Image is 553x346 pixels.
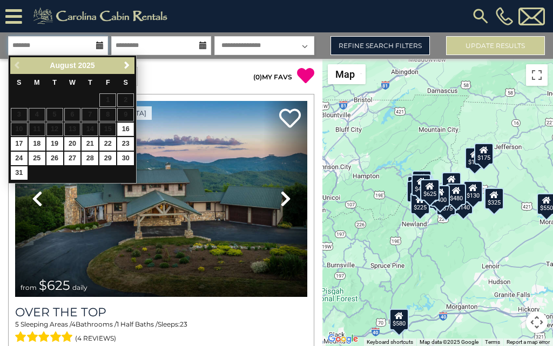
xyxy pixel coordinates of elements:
[117,123,134,136] a: 16
[474,143,494,165] div: $175
[484,188,504,209] div: $297
[39,277,70,293] span: $625
[17,79,21,86] span: Sunday
[389,309,409,330] div: $580
[117,137,134,151] a: 23
[46,152,63,165] a: 26
[526,64,548,86] button: Toggle fullscreen view
[420,339,478,345] span: Map data ©2025 Google
[325,332,361,346] a: Open this area in Google Maps (opens a new window)
[34,79,40,86] span: Monday
[325,332,361,346] img: Google
[430,185,450,207] div: $400
[78,61,95,70] span: 2025
[328,64,366,84] button: Change map style
[71,320,76,328] span: 4
[117,320,158,328] span: 1 Half Baths /
[493,7,516,25] a: [PHONE_NUMBER]
[526,311,548,333] button: Map camera controls
[15,101,307,297] img: thumbnail_167153549.jpeg
[124,79,128,86] span: Saturday
[46,137,63,151] a: 19
[411,174,430,196] div: $425
[28,5,177,27] img: Khaki-logo.png
[99,137,116,151] a: 22
[72,283,87,291] span: daily
[88,79,92,86] span: Thursday
[253,73,292,81] a: (0)MY FAVS
[412,171,431,192] div: $125
[11,152,28,165] a: 24
[15,320,19,328] span: 5
[64,137,81,151] a: 20
[29,152,45,165] a: 25
[29,137,45,151] a: 18
[21,283,37,291] span: from
[484,188,503,209] div: $325
[82,137,98,151] a: 21
[253,73,262,81] span: ( )
[507,339,550,345] a: Report a map error
[279,107,301,131] a: Add to favorites
[463,181,483,202] div: $130
[82,152,98,165] a: 28
[180,320,187,328] span: 23
[453,193,473,214] div: $140
[117,152,134,165] a: 30
[367,338,413,346] button: Keyboard shortcuts
[485,339,500,345] a: Terms
[106,79,110,86] span: Friday
[52,79,57,86] span: Tuesday
[410,193,430,214] div: $225
[123,61,131,70] span: Next
[441,172,461,194] div: $349
[11,137,28,151] a: 17
[255,73,260,81] span: 0
[69,79,76,86] span: Wednesday
[50,61,76,70] span: August
[471,6,490,26] img: search-regular.svg
[15,320,307,345] div: Sleeping Areas / Bathrooms / Sleeps:
[446,36,545,55] button: Update Results
[11,166,28,180] a: 31
[75,331,116,345] span: (4 reviews)
[15,305,307,320] a: Over The Top
[335,69,355,80] span: Map
[120,59,133,72] a: Next
[64,152,81,165] a: 27
[420,179,439,201] div: $625
[465,147,484,169] div: $175
[447,184,466,205] div: $480
[331,36,429,55] a: Refine Search Filters
[99,152,116,165] a: 29
[407,181,426,202] div: $230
